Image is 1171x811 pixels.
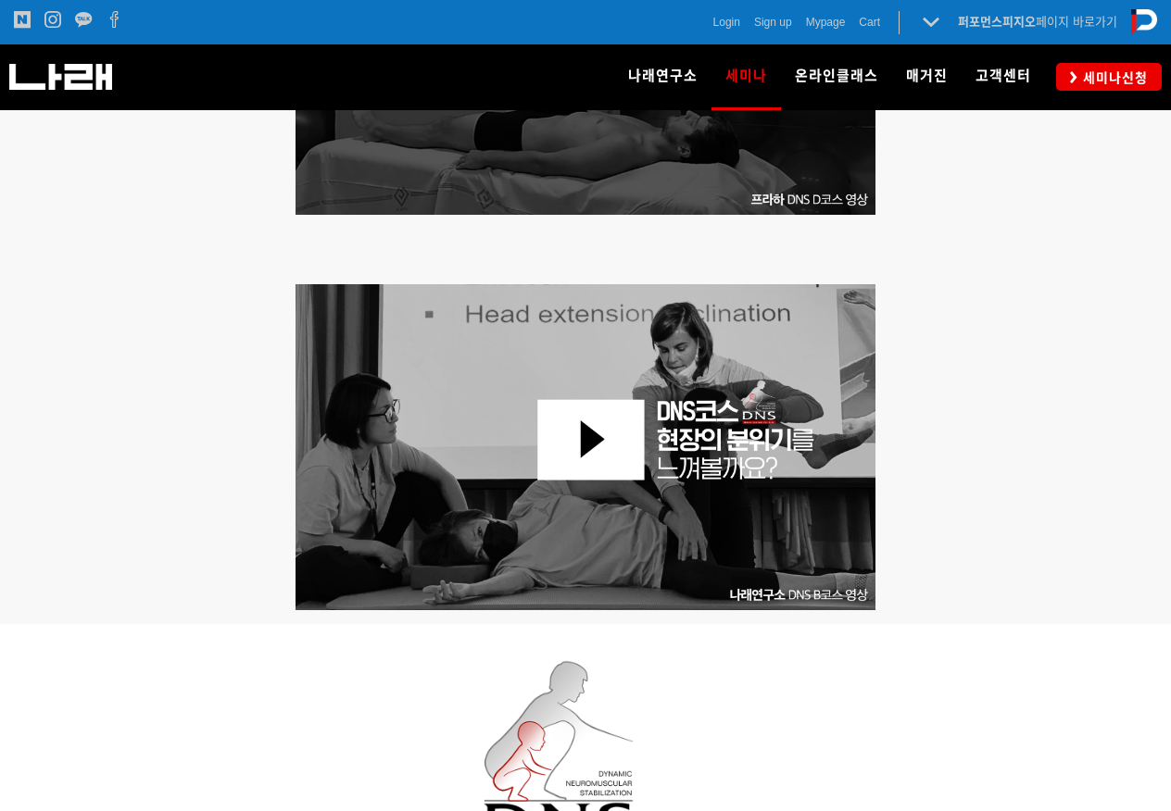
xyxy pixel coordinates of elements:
a: Mypage [806,13,846,31]
strong: 퍼포먼스피지오 [958,15,1036,29]
span: 세미나 [725,61,767,91]
a: 매거진 [892,44,962,109]
a: 나래연구소 [614,44,711,109]
a: 고객센터 [962,44,1045,109]
a: 세미나신청 [1056,63,1162,90]
span: 나래연구소 [628,68,698,84]
a: Cart [859,13,880,31]
span: 세미나신청 [1077,69,1148,87]
a: 세미나 [711,44,781,109]
a: Sign up [754,13,792,31]
a: Login [713,13,740,31]
span: 매거진 [906,68,948,84]
span: 고객센터 [976,68,1031,84]
a: 퍼포먼스피지오페이지 바로가기 [958,15,1117,29]
a: 온라인클래스 [781,44,892,109]
span: 온라인클래스 [795,68,878,84]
